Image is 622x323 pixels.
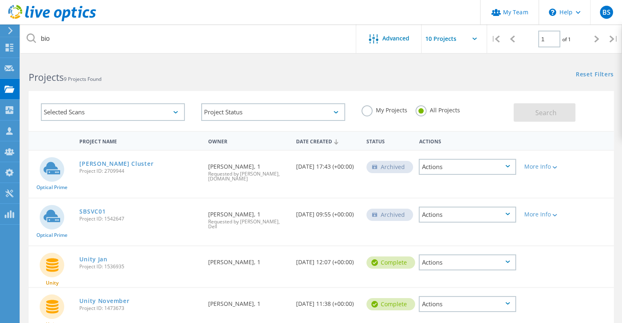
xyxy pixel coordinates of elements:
[204,246,292,273] div: [PERSON_NAME], 1
[29,71,64,84] b: Projects
[41,103,185,121] div: Selected Scans
[419,207,516,223] div: Actions
[79,169,200,174] span: Project ID: 2709944
[79,264,200,269] span: Project ID: 1536935
[8,17,96,23] a: Live Optics Dashboard
[292,198,362,225] div: [DATE] 09:55 (+00:00)
[208,219,288,229] span: Requested by [PERSON_NAME], Dell
[524,164,563,169] div: More Info
[415,105,460,113] label: All Projects
[292,288,362,315] div: [DATE] 11:38 (+00:00)
[64,76,101,82] span: 9 Projects Found
[292,133,362,149] div: Date Created
[419,296,516,312] div: Actions
[75,133,204,148] div: Project Name
[366,161,413,173] div: Archived
[535,108,557,117] span: Search
[79,216,200,221] span: Project ID: 1542647
[46,281,58,285] span: Unity
[605,25,622,53] div: |
[549,9,556,16] svg: \n
[562,36,571,43] span: of 1
[514,103,575,122] button: Search
[362,105,407,113] label: My Projects
[204,151,292,189] div: [PERSON_NAME], 1
[576,71,614,78] a: Reset Filters
[36,233,67,238] span: Optical Prime
[201,103,345,121] div: Project Status
[524,212,563,217] div: More Info
[362,133,415,148] div: Status
[20,25,357,53] input: Search projects by name, owner, ID, company, etc
[79,298,129,304] a: Unity November
[366,256,415,269] div: Complete
[79,306,200,311] span: Project ID: 1473673
[79,256,107,262] a: Unity Jan
[366,209,413,221] div: Archived
[292,246,362,273] div: [DATE] 12:07 (+00:00)
[366,298,415,310] div: Complete
[79,209,106,214] a: SBSVC01
[204,198,292,237] div: [PERSON_NAME], 1
[208,172,288,181] span: Requested by [PERSON_NAME], [DOMAIN_NAME]
[602,9,610,16] span: BS
[204,288,292,315] div: [PERSON_NAME], 1
[419,159,516,175] div: Actions
[204,133,292,148] div: Owner
[415,133,520,148] div: Actions
[487,25,504,53] div: |
[292,151,362,178] div: [DATE] 17:43 (+00:00)
[79,161,153,167] a: [PERSON_NAME] Cluster
[382,36,409,41] span: Advanced
[419,254,516,270] div: Actions
[36,185,67,190] span: Optical Prime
